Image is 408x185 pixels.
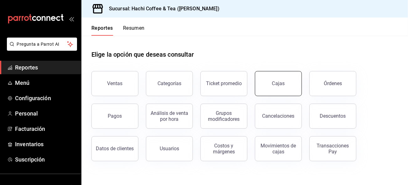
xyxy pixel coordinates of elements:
[17,41,67,48] span: Pregunta a Parrot AI
[91,136,138,161] button: Datos de clientes
[204,143,243,155] div: Costos y márgenes
[160,146,179,152] div: Usuarios
[204,110,243,122] div: Grupos modificadores
[146,71,193,96] button: Categorías
[91,71,138,96] button: Ventas
[91,50,194,59] h1: Elige la opción que deseas consultar
[255,136,302,161] button: Movimientos de cajas
[123,25,145,36] button: Resumen
[313,143,352,155] div: Transacciones Pay
[69,16,74,21] button: open_drawer_menu
[108,113,122,119] div: Pagos
[7,38,77,51] button: Pregunta a Parrot AI
[146,104,193,129] button: Análisis de venta por hora
[200,71,247,96] button: Ticket promedio
[91,104,138,129] button: Pagos
[158,80,181,86] div: Categorías
[259,143,298,155] div: Movimientos de cajas
[309,136,356,161] button: Transacciones Pay
[200,136,247,161] button: Costos y márgenes
[324,80,342,86] div: Órdenes
[104,5,219,13] h3: Sucursal: Hachi Coffee & Tea ([PERSON_NAME])
[107,80,123,86] div: Ventas
[146,136,193,161] button: Usuarios
[255,71,302,96] a: Cajas
[15,125,76,133] span: Facturación
[309,104,356,129] button: Descuentos
[96,146,134,152] div: Datos de clientes
[206,80,242,86] div: Ticket promedio
[91,25,145,36] div: navigation tabs
[255,104,302,129] button: Cancelaciones
[15,109,76,118] span: Personal
[15,94,76,102] span: Configuración
[4,45,77,52] a: Pregunta a Parrot AI
[272,80,285,87] div: Cajas
[91,25,113,36] button: Reportes
[150,110,189,122] div: Análisis de venta por hora
[15,140,76,148] span: Inventarios
[15,63,76,72] span: Reportes
[309,71,356,96] button: Órdenes
[15,79,76,87] span: Menú
[320,113,346,119] div: Descuentos
[262,113,295,119] div: Cancelaciones
[15,155,76,164] span: Suscripción
[200,104,247,129] button: Grupos modificadores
